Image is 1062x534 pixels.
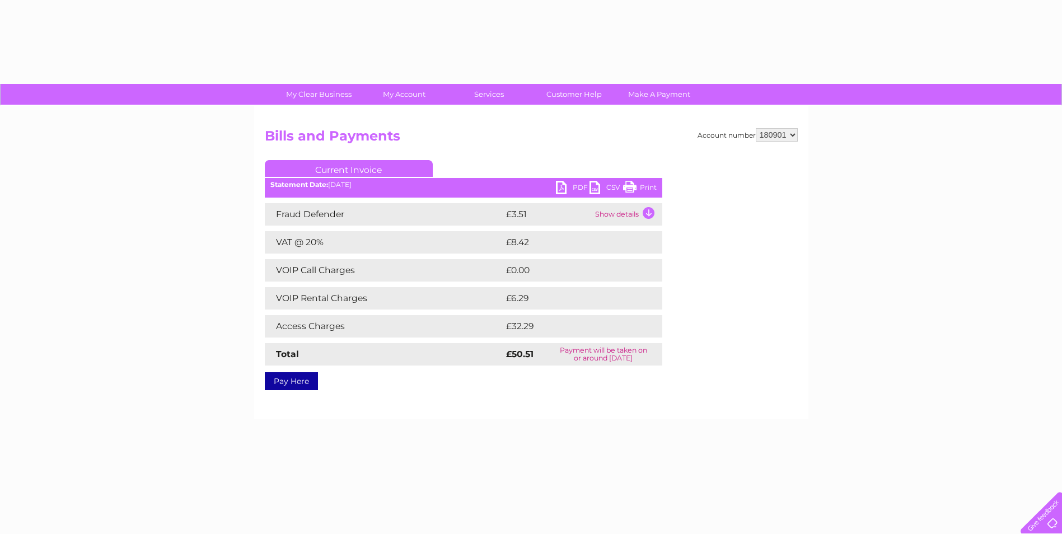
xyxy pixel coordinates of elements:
a: CSV [590,181,623,197]
td: £0.00 [503,259,637,282]
a: PDF [556,181,590,197]
b: Statement Date: [270,180,328,189]
a: Current Invoice [265,160,433,177]
a: Customer Help [528,84,620,105]
td: Access Charges [265,315,503,338]
a: Make A Payment [613,84,705,105]
a: My Clear Business [273,84,365,105]
td: Fraud Defender [265,203,503,226]
td: £8.42 [503,231,636,254]
h2: Bills and Payments [265,128,798,149]
td: £32.29 [503,315,639,338]
td: VAT @ 20% [265,231,503,254]
strong: £50.51 [506,349,534,359]
div: [DATE] [265,181,662,189]
strong: Total [276,349,299,359]
a: Print [623,181,657,197]
div: Account number [698,128,798,142]
a: Services [443,84,535,105]
td: VOIP Call Charges [265,259,503,282]
td: VOIP Rental Charges [265,287,503,310]
a: My Account [358,84,450,105]
a: Pay Here [265,372,318,390]
td: £3.51 [503,203,592,226]
td: £6.29 [503,287,636,310]
td: Show details [592,203,662,226]
td: Payment will be taken on or around [DATE] [545,343,662,366]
